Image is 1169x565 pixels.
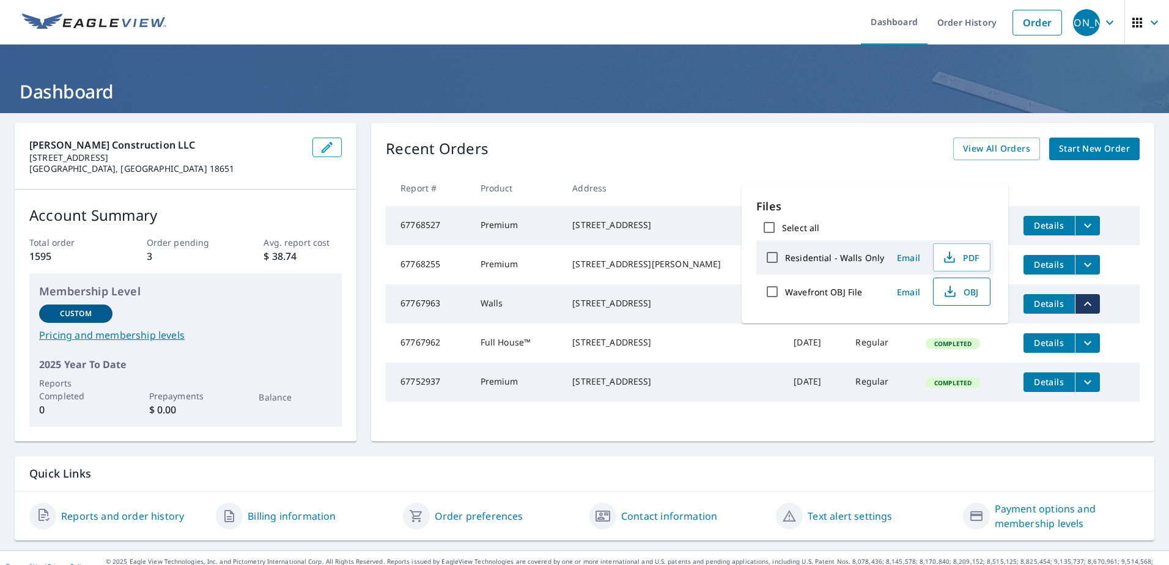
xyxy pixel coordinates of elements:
[1075,294,1100,314] button: filesDropdownBtn-67767963
[29,236,108,249] p: Total order
[1023,216,1075,235] button: detailsBtn-67768527
[386,138,489,160] p: Recent Orders
[808,509,892,523] a: Text alert settings
[435,509,523,523] a: Order preferences
[572,375,774,388] div: [STREET_ADDRESS]
[572,258,774,270] div: [STREET_ADDRESS][PERSON_NAME]
[1075,372,1100,392] button: filesDropdownBtn-67752937
[386,323,470,363] td: 67767962
[39,402,112,417] p: 0
[1023,255,1075,275] button: detailsBtn-67768255
[889,282,928,301] button: Email
[61,509,184,523] a: Reports and order history
[941,250,980,265] span: PDF
[29,204,342,226] p: Account Summary
[471,170,563,206] th: Product
[846,323,916,363] td: Regular
[846,170,916,206] th: Delivery
[621,509,717,523] a: Contact information
[29,138,303,152] p: [PERSON_NAME] Construction LLC
[147,236,225,249] p: Order pending
[15,79,1154,104] h1: Dashboard
[1031,337,1068,349] span: Details
[471,206,563,245] td: Premium
[916,170,1014,206] th: Status
[29,163,303,174] p: [GEOGRAPHIC_DATA], [GEOGRAPHIC_DATA] 18651
[147,249,225,264] p: 3
[784,323,846,363] td: [DATE]
[1075,333,1100,353] button: filesDropdownBtn-67767962
[562,170,784,206] th: Address
[386,245,470,284] td: 67768255
[386,206,470,245] td: 67768527
[39,328,332,342] a: Pricing and membership levels
[784,363,846,402] td: [DATE]
[927,339,979,348] span: Completed
[953,138,1040,160] a: View All Orders
[1031,220,1068,231] span: Details
[1023,294,1075,314] button: detailsBtn-67767963
[933,243,990,271] button: PDF
[29,152,303,163] p: [STREET_ADDRESS]
[894,252,923,264] span: Email
[927,379,979,387] span: Completed
[784,170,846,206] th: Date
[785,286,862,298] label: Wavefront OBJ File
[259,391,332,404] p: Balance
[22,13,166,32] img: EV Logo
[471,323,563,363] td: Full House™
[39,357,332,372] p: 2025 Year To Date
[889,248,928,267] button: Email
[39,283,332,300] p: Membership Level
[846,363,916,402] td: Regular
[264,236,342,249] p: Avg. report cost
[782,222,819,234] label: Select all
[471,284,563,323] td: Walls
[39,377,112,402] p: Reports Completed
[1031,376,1068,388] span: Details
[471,363,563,402] td: Premium
[963,141,1030,157] span: View All Orders
[785,252,884,264] label: Residential - Walls Only
[933,278,990,306] button: OBJ
[1075,255,1100,275] button: filesDropdownBtn-67768255
[386,363,470,402] td: 67752937
[386,284,470,323] td: 67767963
[149,390,223,402] p: Prepayments
[471,245,563,284] td: Premium
[1023,372,1075,392] button: detailsBtn-67752937
[1049,138,1140,160] a: Start New Order
[572,297,774,309] div: [STREET_ADDRESS]
[941,284,980,299] span: OBJ
[572,219,774,231] div: [STREET_ADDRESS]
[1075,216,1100,235] button: filesDropdownBtn-67768527
[1012,10,1062,35] a: Order
[572,336,774,349] div: [STREET_ADDRESS]
[29,249,108,264] p: 1595
[386,170,470,206] th: Report #
[756,198,994,215] p: Files
[264,249,342,264] p: $ 38.74
[894,286,923,298] span: Email
[1031,259,1068,270] span: Details
[995,501,1140,531] a: Payment options and membership levels
[29,466,1140,481] p: Quick Links
[1031,298,1068,309] span: Details
[1059,141,1130,157] span: Start New Order
[248,509,336,523] a: Billing information
[1023,333,1075,353] button: detailsBtn-67767962
[60,308,92,319] p: Custom
[149,402,223,417] p: $ 0.00
[1073,9,1100,36] div: [PERSON_NAME]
